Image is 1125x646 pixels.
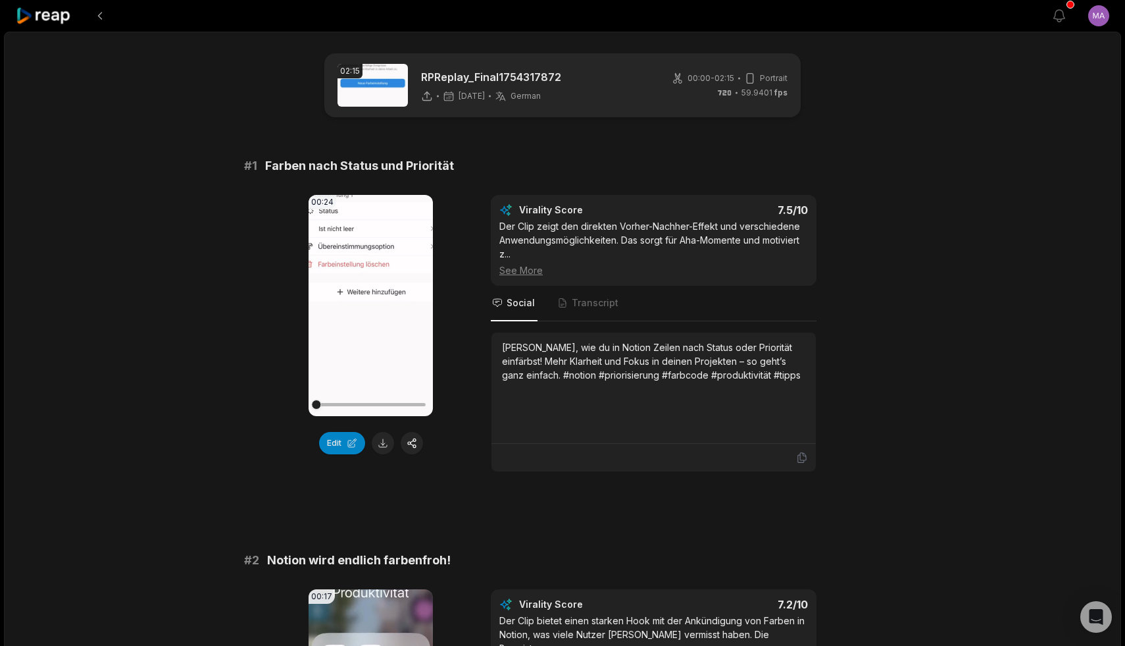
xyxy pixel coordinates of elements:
nav: Tabs [491,286,816,321]
div: Virality Score [519,598,661,611]
span: # 2 [244,551,259,570]
span: 59.9401 [741,87,787,99]
video: Your browser does not support mp4 format. [309,195,433,416]
span: Transcript [572,296,618,310]
div: Open Intercom Messenger [1080,601,1112,633]
span: Social [507,296,535,310]
span: Farben nach Status und Priorität [265,157,454,175]
span: [DATE] [459,91,485,101]
button: Edit [319,432,365,454]
span: # 1 [244,157,257,175]
div: 02:15 [337,64,362,78]
span: Portrait [760,72,787,84]
div: 7.2 /10 [667,598,809,611]
div: See More [499,263,808,277]
div: 7.5 /10 [667,203,809,217]
span: German [511,91,541,101]
div: Virality Score [519,203,661,217]
p: RPReplay_Final1754317872 [421,69,561,85]
span: Notion wird endlich farbenfroh! [267,551,451,570]
div: Der Clip zeigt den direkten Vorher-Nachher-Effekt und verschiedene Anwendungsmöglichkeiten. Das s... [499,219,808,277]
div: [PERSON_NAME], wie du in Notion Zeilen nach Status oder Priorität einfärbst! Mehr Klarheit und Fo... [502,340,805,382]
span: 00:00 - 02:15 [687,72,734,84]
span: fps [774,88,787,97]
